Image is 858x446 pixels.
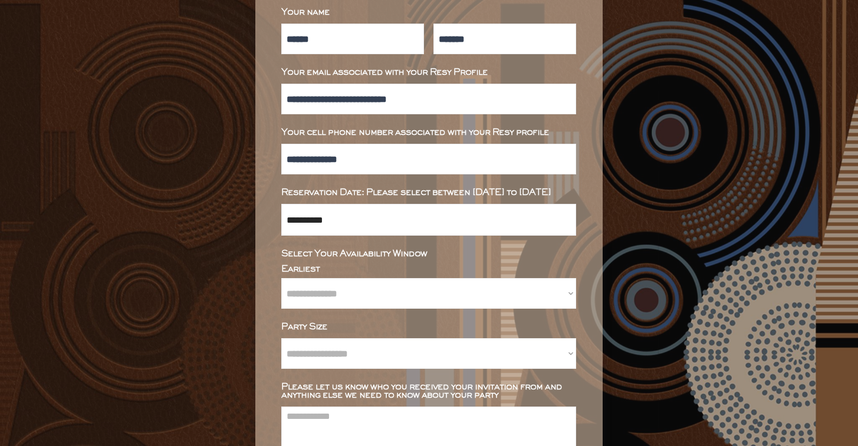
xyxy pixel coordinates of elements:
[281,189,576,197] div: Reservation Date: Please select between [DATE] to [DATE]
[281,383,576,399] div: Please let us know who you received your invitation from and anything else we need to know about ...
[281,68,576,77] div: Your email associated with your Resy Profile
[281,8,576,16] div: Your name
[281,128,576,137] div: Your cell phone number associated with your Resy profile
[281,265,576,273] div: Earliest
[281,250,576,258] div: Select Your Availability Window
[281,323,576,331] div: Party Size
